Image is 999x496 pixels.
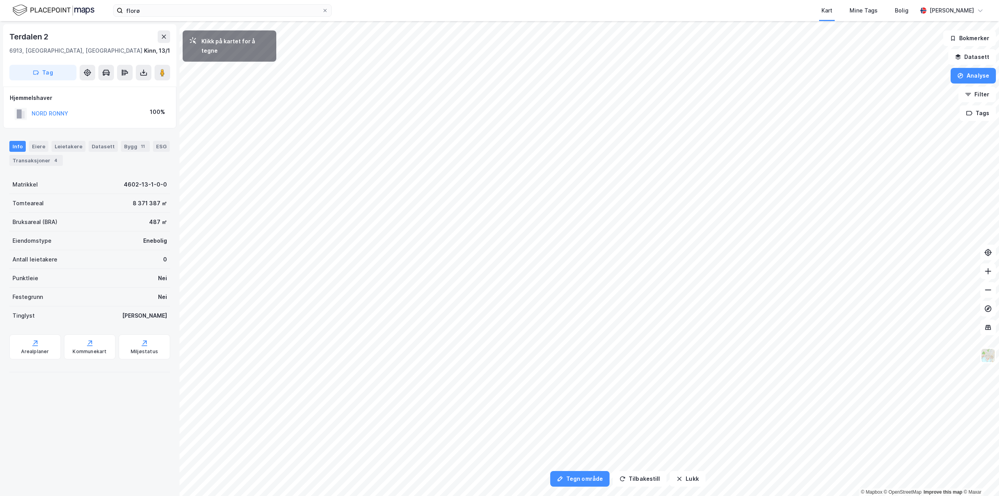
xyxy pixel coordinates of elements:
iframe: Chat Widget [960,459,999,496]
div: 6913, [GEOGRAPHIC_DATA], [GEOGRAPHIC_DATA] [9,46,142,55]
button: Datasett [948,49,996,65]
a: OpenStreetMap [884,489,922,495]
div: 487 ㎡ [149,217,167,227]
div: Kommunekart [73,348,107,355]
div: Nei [158,292,167,302]
div: Nei [158,274,167,283]
div: ESG [153,141,170,152]
div: Mine Tags [850,6,878,15]
div: Klikk på kartet for å tegne [201,37,270,55]
button: Tag [9,65,76,80]
div: Leietakere [52,141,85,152]
div: Eiere [29,141,48,152]
div: Eiendomstype [12,236,52,245]
div: Miljøstatus [131,348,158,355]
div: Info [9,141,26,152]
div: Datasett [89,141,118,152]
a: Mapbox [861,489,882,495]
div: Tinglyst [12,311,35,320]
div: Festegrunn [12,292,43,302]
div: 0 [163,255,167,264]
div: Punktleie [12,274,38,283]
div: 8 371 387 ㎡ [133,199,167,208]
div: [PERSON_NAME] [930,6,974,15]
div: Kontrollprogram for chat [960,459,999,496]
div: Arealplaner [21,348,49,355]
input: Søk på adresse, matrikkel, gårdeiere, leietakere eller personer [123,5,322,16]
div: Terdalen 2 [9,30,50,43]
img: Z [981,348,995,363]
button: Lukk [670,471,705,487]
div: 4602-13-1-0-0 [124,180,167,189]
div: Matrikkel [12,180,38,189]
button: Tags [960,105,996,121]
div: Kart [821,6,832,15]
div: Transaksjoner [9,155,63,166]
button: Filter [958,87,996,102]
img: logo.f888ab2527a4732fd821a326f86c7f29.svg [12,4,94,17]
div: Bygg [121,141,150,152]
button: Tegn område [550,471,610,487]
div: Enebolig [143,236,167,245]
button: Analyse [951,68,996,84]
div: 11 [139,142,147,150]
div: Bruksareal (BRA) [12,217,57,227]
div: Antall leietakere [12,255,57,264]
button: Tilbakestill [613,471,667,487]
div: 4 [52,156,60,164]
div: 100% [150,107,165,117]
div: Kinn, 13/1 [144,46,170,55]
div: Tomteareal [12,199,44,208]
a: Improve this map [924,489,962,495]
button: Bokmerker [943,30,996,46]
div: Hjemmelshaver [10,93,170,103]
div: [PERSON_NAME] [122,311,167,320]
div: Bolig [895,6,908,15]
